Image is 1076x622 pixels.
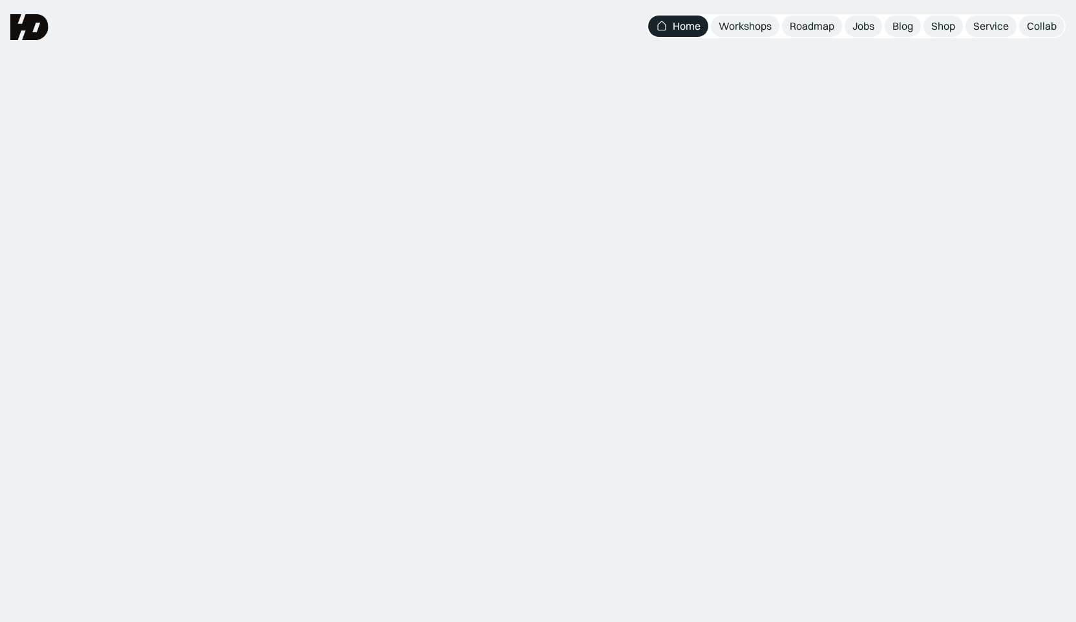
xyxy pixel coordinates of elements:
[923,16,963,37] a: Shop
[719,19,772,33] div: Workshops
[852,19,874,33] div: Jobs
[892,19,913,33] div: Blog
[782,16,842,37] a: Roadmap
[673,19,701,33] div: Home
[790,19,834,33] div: Roadmap
[885,16,921,37] a: Blog
[1027,19,1057,33] div: Collab
[931,19,955,33] div: Shop
[965,16,1017,37] a: Service
[845,16,882,37] a: Jobs
[711,16,779,37] a: Workshops
[973,19,1009,33] div: Service
[1019,16,1064,37] a: Collab
[648,16,708,37] a: Home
